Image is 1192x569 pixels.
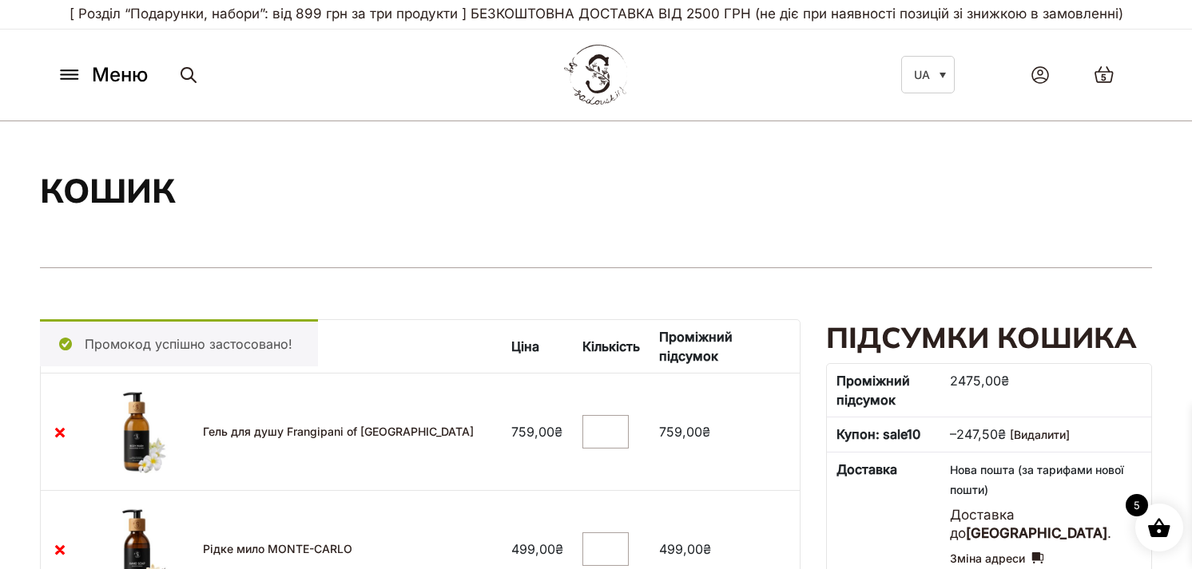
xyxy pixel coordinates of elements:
span: ₴ [702,424,710,440]
span: ₴ [554,424,562,440]
a: UA [901,56,955,93]
span: 5 [1126,494,1148,516]
strong: [GEOGRAPHIC_DATA] [966,525,1107,541]
span: ₴ [1001,373,1009,389]
input: Кількість товару [582,415,629,448]
span: ₴ [703,541,711,557]
h2: Підсумки кошика [826,319,1152,357]
span: ₴ [555,541,563,557]
th: Ціна [502,320,573,373]
bdi: 2475,00 [950,373,1009,389]
span: Нова пошта (за тарифами нової пошти) [950,463,1124,496]
button: Меню [52,60,153,90]
a: 5 [1078,49,1130,100]
a: Рідке мило MONTE-CARLO [203,542,352,555]
a: Видалити Гель для душу Frangipani of Bali з кошика [50,422,70,441]
a: Видалити Рідке мило MONTE-CARLO з кошика [50,539,70,559]
th: Товар [193,320,502,373]
span: Меню [92,61,148,89]
th: Проміжний підсумок [827,364,940,417]
p: Доставка до . [950,506,1142,544]
bdi: 499,00 [659,541,711,557]
th: Кількість [573,320,650,373]
bdi: 759,00 [511,424,562,440]
bdi: 499,00 [511,541,563,557]
img: BY SADOVSKIY [564,45,628,105]
a: Гель для душу Frangipani of [GEOGRAPHIC_DATA] [203,425,474,438]
a: [Видалити] [1010,428,1070,441]
span: 5 [1101,71,1107,85]
td: – [940,417,1151,452]
span: ₴ [998,426,1006,442]
span: 247,50 [956,426,1006,442]
div: Промокод успішно застосовано! [40,319,318,366]
bdi: 759,00 [659,424,710,440]
h1: Кошик [40,169,176,213]
th: Проміжний підсумок [650,320,800,373]
input: Кількість товару [582,532,629,566]
a: Зміна адреси [950,549,1043,568]
span: UA [914,68,930,81]
th: Купон: sale10 [827,417,940,452]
